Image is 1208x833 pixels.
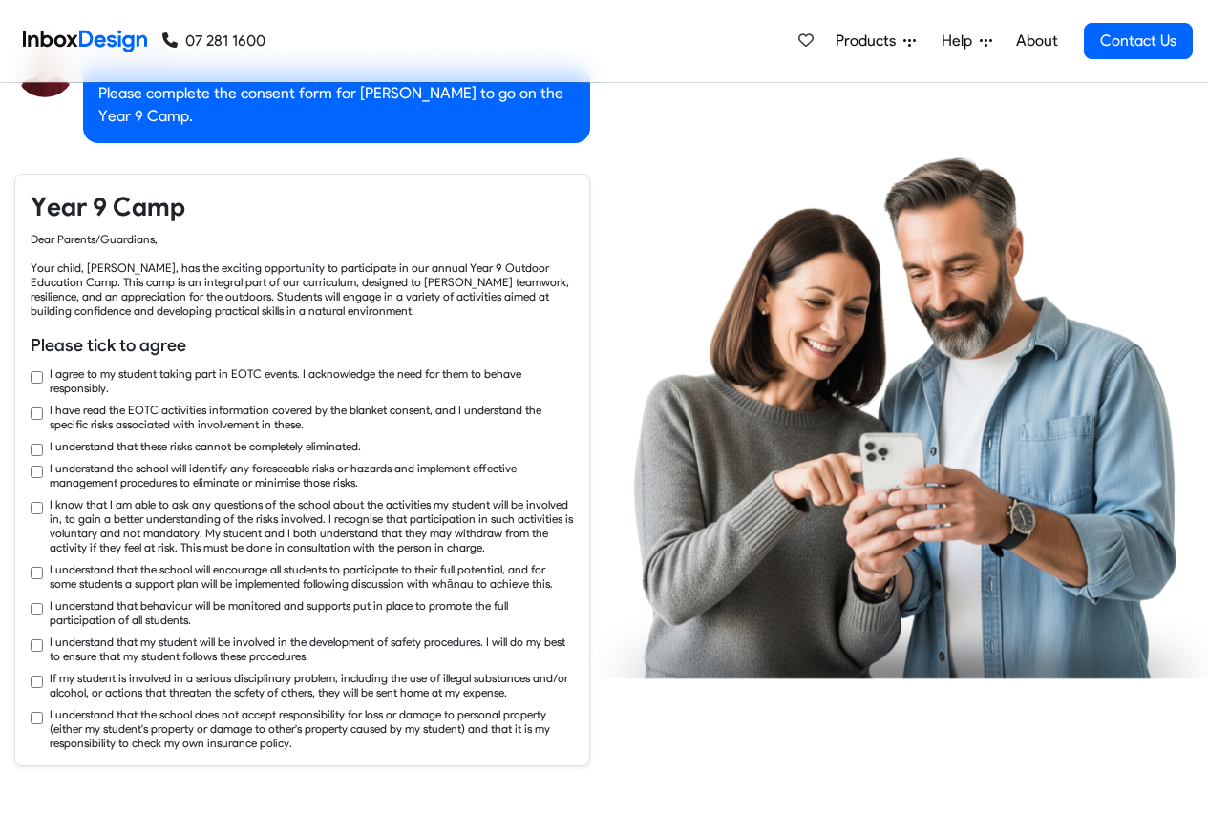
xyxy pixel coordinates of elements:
label: I understand that behaviour will be monitored and supports put in place to promote the full parti... [50,598,574,627]
div: Dear Parents/Guardians, Your child, [PERSON_NAME], has the exciting opportunity to participate in... [31,232,574,318]
a: Help [934,22,1000,60]
label: If my student is involved in a serious disciplinary problem, including the use of illegal substan... [50,671,574,699]
label: I know that I am able to ask any questions of the school about the activities my student will be ... [50,497,574,554]
a: Contact Us [1084,23,1193,59]
label: I understand that the school will encourage all students to participate to their full potential, ... [50,562,574,591]
span: Help [942,30,980,52]
div: Please complete the consent form for [PERSON_NAME] to go on the Year 9 Camp. [83,67,590,143]
label: I understand that these risks cannot be completely eliminated. [50,439,361,453]
label: I understand that the school does not accept responsibility for loss or damage to personal proper... [50,707,574,750]
a: About [1010,22,1063,60]
h6: Please tick to agree [31,333,574,358]
a: 07 281 1600 [162,30,265,52]
span: Products [836,30,903,52]
label: I understand the school will identify any foreseeable risks or hazards and implement effective ma... [50,461,574,489]
h4: Year 9 Camp [31,190,574,224]
a: Products [828,22,923,60]
label: I have read the EOTC activities information covered by the blanket consent, and I understand the ... [50,403,574,431]
label: I understand that my student will be involved in the development of safety procedures. I will do ... [50,635,574,663]
label: I agree to my student taking part in EOTC events. I acknowledge the need for them to behave respo... [50,366,574,395]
